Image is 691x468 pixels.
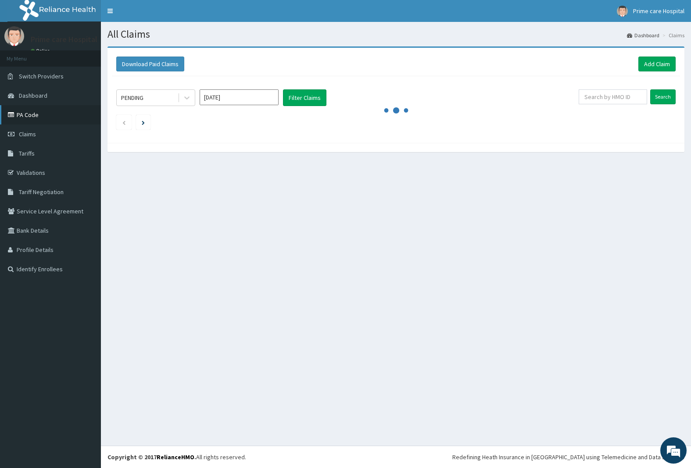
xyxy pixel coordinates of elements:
a: Add Claim [638,57,676,71]
svg: audio-loading [383,97,409,124]
div: Redefining Heath Insurance in [GEOGRAPHIC_DATA] using Telemedicine and Data Science! [452,453,684,461]
span: Dashboard [19,92,47,99]
span: Tariff Negotiation [19,188,64,196]
span: Tariffs [19,149,35,157]
img: User Image [617,6,628,17]
span: Switch Providers [19,72,64,80]
div: Chat with us now [46,49,147,60]
h1: All Claims [107,28,684,40]
a: Dashboard [627,32,659,39]
input: Search by HMO ID [579,89,647,104]
a: Online [31,48,52,54]
input: Search [650,89,676,104]
li: Claims [660,32,684,39]
img: d_794563401_company_1708531726252_794563401 [16,44,36,66]
span: We're online! [51,110,121,199]
span: Prime care Hospital [633,7,684,15]
img: User Image [4,26,24,46]
button: Filter Claims [283,89,326,106]
a: RelianceHMO [157,453,194,461]
input: Select Month and Year [200,89,279,105]
a: Next page [142,118,145,126]
p: Prime care Hospital [31,35,97,43]
div: Minimize live chat window [144,4,165,25]
a: Previous page [122,118,126,126]
button: Download Paid Claims [116,57,184,71]
strong: Copyright © 2017 . [107,453,196,461]
footer: All rights reserved. [101,446,691,468]
span: Claims [19,130,36,138]
textarea: Type your message and hit 'Enter' [4,239,167,270]
div: PENDING [121,93,143,102]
